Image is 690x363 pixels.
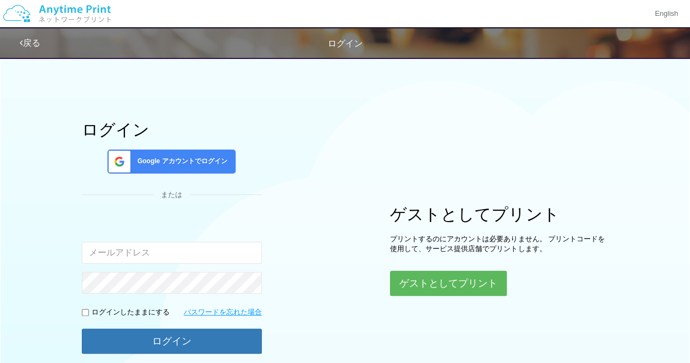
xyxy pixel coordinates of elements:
button: ログイン [82,329,262,354]
p: ログインしたままにする [92,307,170,318]
h1: ゲストとしてプリント [390,205,608,223]
span: Google アカウントでログイン [133,157,227,166]
input: メールアドレス [82,242,262,264]
div: または [82,190,262,200]
span: ログイン [328,39,363,48]
a: 戻る [20,38,40,47]
button: ゲストとしてプリント [390,271,507,296]
h1: ログイン [82,121,262,139]
a: パスワードを忘れた場合 [184,307,262,318]
p: プリントするのにアカウントは必要ありません。 プリントコードを使用して、サービス提供店舗でプリントします。 [390,234,608,254]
